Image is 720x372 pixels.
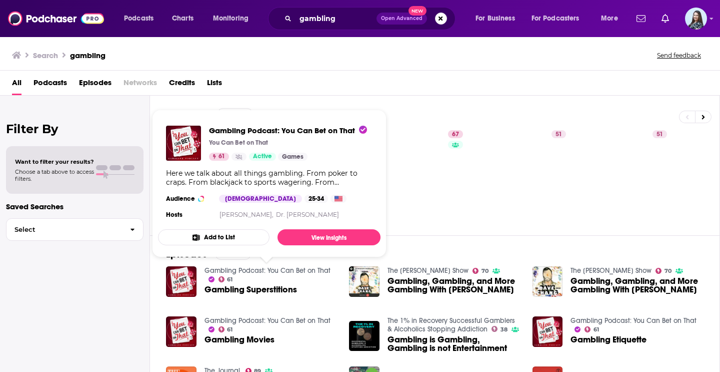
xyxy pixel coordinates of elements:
a: Active [249,153,276,161]
a: Lists [207,75,222,95]
a: 61 [218,276,233,282]
a: 67 [448,130,463,138]
a: Games [278,153,307,161]
div: 25-34 [304,195,328,203]
a: Gambling Superstitions [166,266,196,297]
img: Gambling is Gambling, Gambling is not Entertainment [349,321,379,351]
a: Charts [165,11,199,27]
a: All [12,75,21,95]
img: Gambling Podcast: You Can Bet on That [166,126,201,161]
span: More [601,12,618,26]
a: 51 [574,126,671,223]
button: Show profile menu [685,8,707,30]
span: Choose a tab above to access filters. [15,168,94,182]
a: Gambling, Gambling, and More Gambling With Cousin Sal [570,277,703,294]
span: 38 [500,327,507,332]
span: 70 [481,269,488,273]
div: Here we talk about all things gambling. From poker to craps. From blackjack to sports wagering. F... [166,169,372,187]
span: 61 [227,327,232,332]
a: Gambling Podcast: You Can Bet on That [570,316,696,325]
span: Open Advanced [381,16,422,21]
a: Gambling Podcast: You Can Bet on That [204,266,330,275]
a: Podcasts [33,75,67,95]
button: open menu [594,11,630,27]
span: Active [253,152,272,162]
a: 61 [209,153,229,161]
div: Search podcasts, credits, & more... [277,7,465,30]
p: You Can Bet on That [209,139,268,147]
img: Gambling, Gambling, and More Gambling With Cousin Sal [532,266,563,297]
a: 61 [584,326,599,332]
a: Gambling Etiquette [570,335,646,344]
a: Show notifications dropdown [657,10,673,27]
p: Saved Searches [6,202,143,211]
a: Dr. [PERSON_NAME] [276,211,339,218]
a: 70 [655,268,671,274]
a: The Dave Chang Show [570,266,651,275]
span: 61 [227,277,232,282]
span: For Business [475,12,515,26]
a: The 1% in Recovery Successful Gamblers & Alcoholics Stopping Addiction [387,316,515,333]
a: 67 [372,126,469,223]
span: Podcasts [124,12,153,26]
h3: gambling [70,51,105,60]
a: Gambling Podcast: You Can Bet on That [209,126,367,135]
a: Gambling is Gambling, Gambling is not Entertainment [387,335,520,352]
a: Credits [169,75,195,95]
img: Gambling Etiquette [532,316,563,347]
a: 70 [472,268,488,274]
a: 51 [473,126,570,223]
a: Gambling Podcast: You Can Bet on That [204,316,330,325]
div: [DEMOGRAPHIC_DATA] [219,195,302,203]
a: 61 [218,326,233,332]
a: Gambling, Gambling, and More Gambling With Cousin Sal [349,266,379,297]
button: open menu [117,11,166,27]
span: 51 [656,130,663,140]
a: View Insights [277,229,380,245]
h3: Search [33,51,58,60]
a: 51 [551,130,566,138]
span: Want to filter your results? [15,158,94,165]
img: Podchaser - Follow, Share and Rate Podcasts [8,9,104,28]
span: 51 [555,130,562,140]
button: Select [6,218,143,241]
a: [PERSON_NAME], [219,211,273,218]
input: Search podcasts, credits, & more... [295,11,376,27]
a: Gambling, Gambling, and More Gambling With Cousin Sal [387,277,520,294]
a: 38 [491,326,507,332]
h4: Hosts [166,211,182,219]
span: New [408,6,426,16]
button: open menu [468,11,527,27]
button: Open AdvancedNew [376,13,427,25]
span: Select [6,226,122,233]
a: The Dave Chang Show [387,266,468,275]
span: 61 [218,152,225,162]
span: Gambling, Gambling, and More Gambling With [PERSON_NAME] [570,277,703,294]
img: User Profile [685,8,707,30]
span: Networks [123,75,157,95]
span: Gambling, Gambling, and More Gambling With [PERSON_NAME] [387,277,520,294]
a: Show notifications dropdown [632,10,649,27]
img: Gambling Movies [166,316,196,347]
span: For Podcasters [531,12,579,26]
span: Episodes [79,75,111,95]
span: Logged in as brookefortierpr [685,8,707,30]
a: Gambling Superstitions [204,285,297,294]
a: 51 [652,130,667,138]
a: Gambling Movies [204,335,274,344]
span: 61 [593,327,599,332]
